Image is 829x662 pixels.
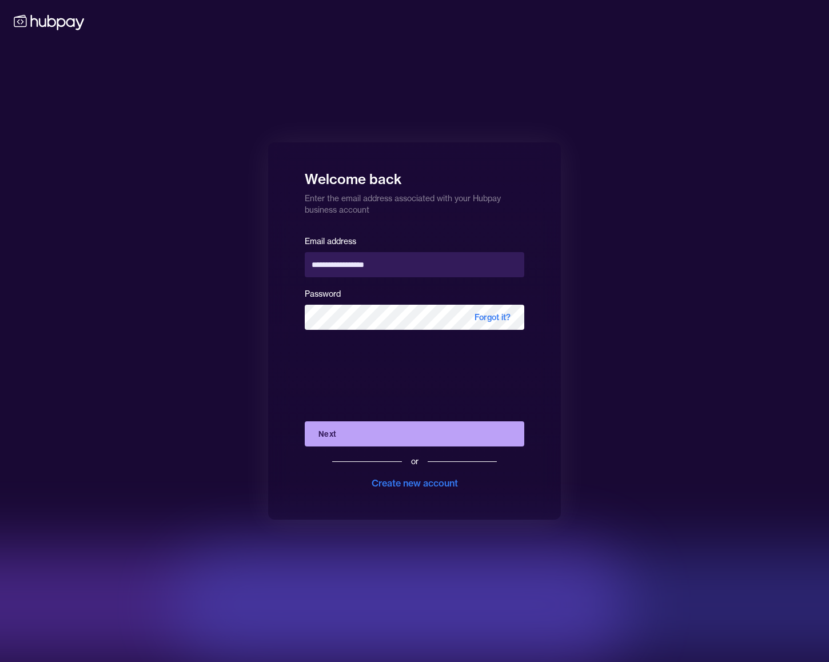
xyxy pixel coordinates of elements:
div: or [411,456,419,467]
span: Forgot it? [461,305,524,330]
div: Create new account [372,476,458,490]
p: Enter the email address associated with your Hubpay business account [305,188,524,216]
h1: Welcome back [305,163,524,188]
label: Email address [305,236,356,246]
button: Next [305,421,524,446]
label: Password [305,289,341,299]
